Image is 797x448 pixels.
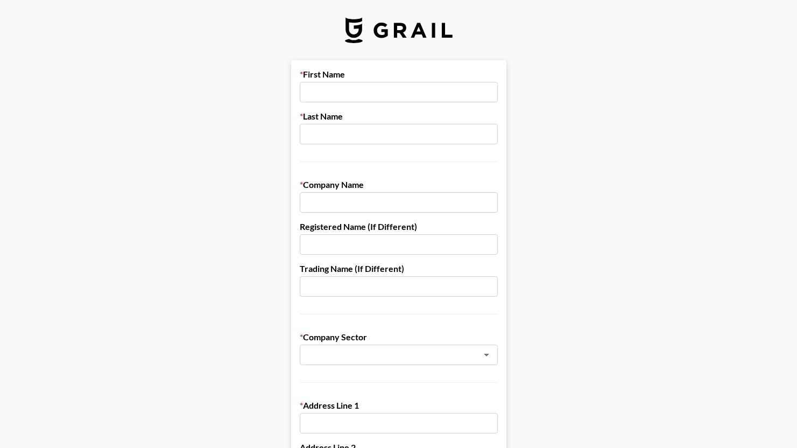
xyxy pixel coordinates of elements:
[300,111,498,122] label: Last Name
[345,17,453,43] img: Grail Talent Logo
[300,69,498,80] label: First Name
[300,263,498,274] label: Trading Name (If Different)
[479,347,494,362] button: Open
[300,221,498,232] label: Registered Name (If Different)
[300,400,498,411] label: Address Line 1
[300,179,498,190] label: Company Name
[300,332,498,342] label: Company Sector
